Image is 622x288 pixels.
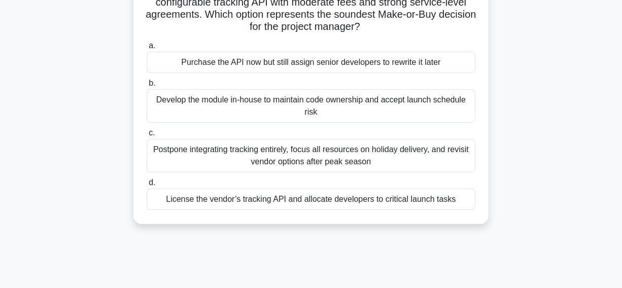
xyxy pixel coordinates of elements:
div: Develop the module in-house to maintain code ownership and accept launch schedule risk [147,89,475,123]
span: b. [149,79,155,87]
div: License the vendor’s tracking API and allocate developers to critical launch tasks [147,189,475,210]
div: Postpone integrating tracking entirely, focus all resources on holiday delivery, and revisit vend... [147,139,475,172]
div: Purchase the API now but still assign senior developers to rewrite it later [147,52,475,73]
span: c. [149,128,155,137]
span: a. [149,41,155,50]
span: d. [149,178,155,187]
